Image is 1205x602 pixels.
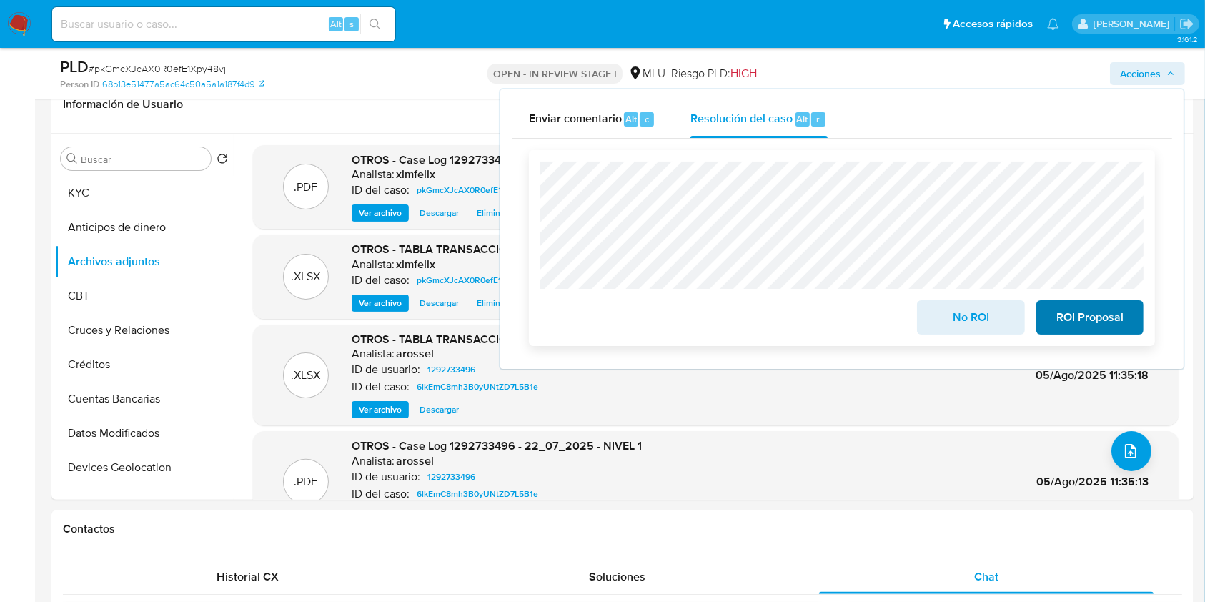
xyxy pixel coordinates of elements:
h6: arossel [396,454,434,468]
a: 68b13e51477a5ac64c50a5a1a187f4d9 [102,78,264,91]
p: .PDF [294,179,318,195]
span: Eliminar [477,296,507,310]
span: Descargar [420,206,459,220]
span: ROI Proposal [1055,302,1125,333]
p: .XLSX [292,367,321,383]
button: Devices Geolocation [55,450,234,485]
button: Descargar [412,295,466,312]
span: Ver archivo [359,403,402,417]
button: Créditos [55,347,234,382]
button: Acciones [1110,62,1185,85]
span: Chat [974,568,998,585]
a: Notificaciones [1047,18,1059,30]
a: 6lkEmC8mh3B0yUNtZD7L5B1e [411,378,544,395]
h6: ximfelix [396,167,435,182]
button: ROI Proposal [1036,300,1144,335]
button: search-icon [360,14,390,34]
span: HIGH [730,65,757,82]
span: Alt [797,112,808,126]
span: 1292733496 [427,468,475,485]
button: Cruces y Relaciones [55,313,234,347]
span: Ver archivo [359,296,402,310]
span: Historial CX [217,568,279,585]
span: c [645,112,649,126]
b: PLD [60,55,89,78]
span: OTROS - Case Log 1292733496 - 22_07_2025 - NIVEL 1 [352,438,642,454]
button: Volver al orden por defecto [217,153,228,169]
button: Anticipos de dinero [55,210,234,245]
button: Ver archivo [352,295,409,312]
button: No ROI [917,300,1024,335]
span: 6lkEmC8mh3B0yUNtZD7L5B1e [417,378,538,395]
button: Buscar [66,153,78,164]
b: Person ID [60,78,99,91]
span: Eliminar [477,206,507,220]
span: 6lkEmC8mh3B0yUNtZD7L5B1e [417,485,538,503]
button: Cuentas Bancarias [55,382,234,416]
span: pkGmcXJcAX0R0efE1Xpy48vj [417,272,533,289]
a: 6lkEmC8mh3B0yUNtZD7L5B1e [411,485,544,503]
span: Accesos rápidos [953,16,1033,31]
p: ximena.felix@mercadolibre.com [1094,17,1174,31]
p: .PDF [294,474,318,490]
a: pkGmcXJcAX0R0efE1Xpy48vj [411,182,539,199]
p: Analista: [352,347,395,361]
span: Soluciones [589,568,645,585]
a: Salir [1179,16,1194,31]
div: MLU [628,66,665,82]
span: pkGmcXJcAX0R0efE1Xpy48vj [417,182,533,199]
span: Riesgo PLD: [671,66,757,82]
p: OPEN - IN REVIEW STAGE I [487,64,623,84]
span: s [349,17,354,31]
span: Alt [625,112,637,126]
p: Analista: [352,257,395,272]
button: Descargar [412,401,466,418]
input: Buscar [81,153,205,166]
span: Resolución del caso [690,110,793,127]
p: ID del caso: [352,183,410,197]
span: 05/Ago/2025 11:35:13 [1036,473,1149,490]
h6: arossel [396,347,434,361]
a: pkGmcXJcAX0R0efE1Xpy48vj [411,272,539,289]
span: 05/Ago/2025 11:35:18 [1036,367,1149,383]
p: .XLSX [292,269,321,285]
span: 1292733496 [427,361,475,378]
a: 1292733496 [422,468,481,485]
p: ID del caso: [352,487,410,501]
h6: ximfelix [396,257,435,272]
button: upload-file [1111,431,1151,471]
p: ID del caso: [352,380,410,394]
button: Archivos adjuntos [55,245,234,279]
span: # pkGmcXJcAX0R0efE1Xpy48vj [89,61,226,76]
p: ID de usuario: [352,362,420,377]
button: Ver archivo [352,401,409,418]
span: Descargar [420,403,459,417]
button: Eliminar [470,204,515,222]
button: Eliminar [470,295,515,312]
input: Buscar usuario o caso... [52,15,395,34]
h1: Información de Usuario [63,97,183,112]
span: Alt [330,17,342,31]
p: Analista: [352,454,395,468]
h1: Contactos [63,522,1182,536]
button: Direcciones [55,485,234,519]
a: 1292733496 [422,361,481,378]
p: ID de usuario: [352,470,420,484]
span: OTROS - TABLA TRANSACCIONAL 1292733496 10 [352,241,613,257]
p: ID del caso: [352,273,410,287]
button: KYC [55,176,234,210]
span: r [816,112,820,126]
span: Descargar [420,296,459,310]
button: CBT [55,279,234,313]
span: 3.161.2 [1177,34,1198,45]
button: Descargar [412,204,466,222]
p: Analista: [352,167,395,182]
span: OTROS - TABLA TRANSACCIONAL 1292733496 22 [352,331,615,347]
button: Datos Modificados [55,416,234,450]
span: Acciones [1120,62,1161,85]
span: Enviar comentario [529,110,622,127]
button: Ver archivo [352,204,409,222]
span: OTROS - Case Log 1292733496 - 10_09_2025 [352,152,592,168]
span: Ver archivo [359,206,402,220]
span: No ROI [936,302,1006,333]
